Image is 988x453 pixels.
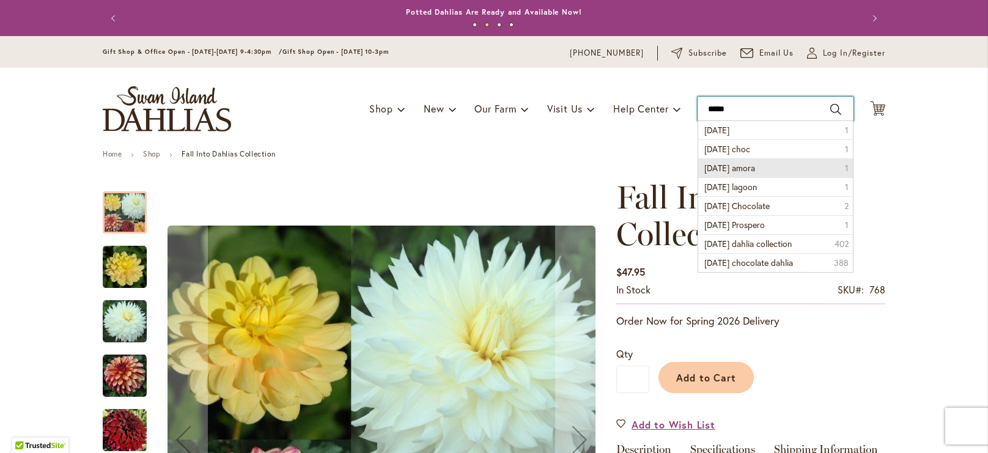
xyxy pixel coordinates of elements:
[844,200,849,212] span: 2
[861,6,885,31] button: Next
[845,124,849,136] span: 1
[632,418,715,432] span: Add to Wish List
[474,102,516,115] span: Our Farm
[182,149,275,158] strong: Fall Into Dahlias Collection
[845,143,849,155] span: 1
[704,200,770,212] span: [DATE] Chocolate
[616,314,885,328] p: Order Now for Spring 2026 Delivery
[845,219,849,231] span: 1
[143,149,160,158] a: Shop
[869,283,885,297] div: 768
[704,219,765,230] span: [DATE] Prospero
[835,238,849,250] span: 402
[613,102,669,115] span: Help Center
[676,371,737,384] span: Add to Cart
[497,23,501,27] button: 3 of 4
[845,181,849,193] span: 1
[103,300,147,344] img: Fall Into Dahlias Collection
[369,102,393,115] span: Shop
[103,86,231,131] a: store logo
[704,181,757,193] span: [DATE] lagoon
[658,362,754,393] button: Add to Cart
[704,162,755,174] span: [DATE] amora
[838,283,864,296] strong: SKU
[759,47,794,59] span: Email Us
[704,124,729,136] span: [DATE]
[103,408,147,452] img: Fall Into Dahlias Collection
[103,288,159,342] div: Fall Into Dahlias Collection
[671,47,727,59] a: Subscribe
[473,23,477,27] button: 1 of 4
[547,102,583,115] span: Visit Us
[406,7,582,17] a: Potted Dahlias Are Ready and Available Now!
[103,179,159,234] div: Fall Into Dahlias Collection
[103,354,147,398] img: Fall Into Dahlias Collection
[704,143,750,155] span: [DATE] choc
[616,265,645,278] span: $47.95
[688,47,727,59] span: Subscribe
[830,100,841,119] button: Search
[704,238,792,249] span: [DATE] dahlia collection
[616,347,633,360] span: Qty
[103,234,159,288] div: Fall Into Dahlias Collection
[845,162,849,174] span: 1
[103,342,159,397] div: Fall Into Dahlias Collection
[103,6,127,31] button: Previous
[616,283,651,297] div: Availability
[103,149,122,158] a: Home
[509,23,514,27] button: 4 of 4
[616,283,651,296] span: In stock
[616,418,715,432] a: Add to Wish List
[834,257,849,269] span: 388
[704,257,793,268] span: [DATE] chocolate dahlia
[9,410,43,444] iframe: Launch Accessibility Center
[103,48,282,56] span: Gift Shop & Office Open - [DATE]-[DATE] 9-4:30pm /
[823,47,885,59] span: Log In/Register
[103,397,159,451] div: Fall Into Dahlias Collection
[424,102,444,115] span: New
[282,48,389,56] span: Gift Shop Open - [DATE] 10-3pm
[616,178,847,253] span: Fall Into Dahlias Collection
[103,245,147,289] img: Fall Into Dahlias Collection
[485,23,489,27] button: 2 of 4
[740,47,794,59] a: Email Us
[570,47,644,59] a: [PHONE_NUMBER]
[807,47,885,59] a: Log In/Register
